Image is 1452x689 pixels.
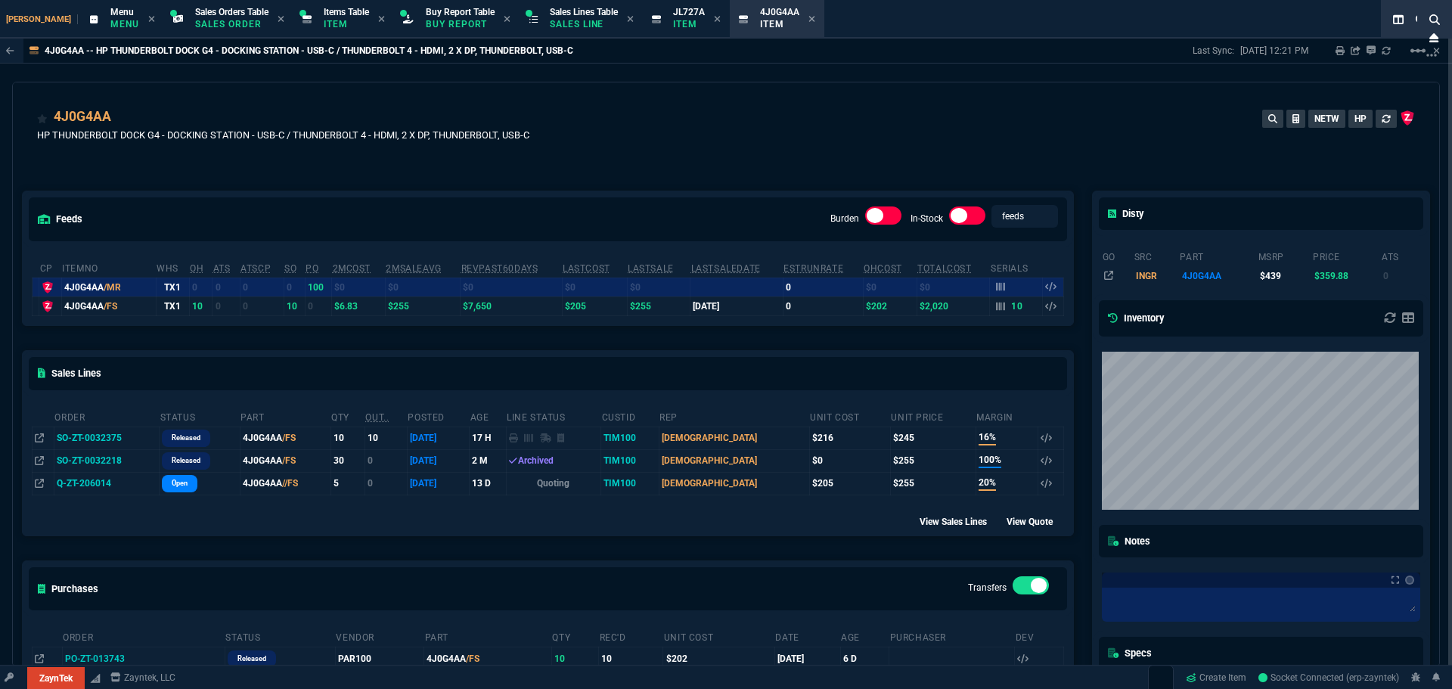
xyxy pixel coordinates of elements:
th: CustId [601,405,659,427]
p: HP THUNDERBOLT DOCK G4 - DOCKING STATION - USB-C / THUNDERBOLT 4 - HDMI, 2 X DP, THUNDERBOLT, USB-C [37,128,529,142]
p: 10 [1011,300,1023,312]
th: Order [62,625,225,647]
td: $0 [385,278,460,296]
label: Burden [830,213,859,224]
th: Unit Cost [809,405,890,427]
abbr: ATS with all companies combined [240,263,271,274]
td: 0 [783,278,863,296]
td: [DATE] [690,296,783,315]
div: 4J0G4AA [64,299,154,313]
a: _F07C9zedYk7kWk3AABI [1258,671,1399,684]
th: Dev [1015,625,1063,647]
td: TX1 [156,296,189,315]
p: open [172,477,188,489]
td: $0 [627,278,690,296]
td: 4J0G4AA [1179,266,1257,284]
td: $255 [890,472,976,495]
th: Line Status [506,405,601,427]
nx-icon: Open In Opposite Panel [35,455,44,466]
p: Sales Order [195,18,268,30]
th: go [1102,245,1134,266]
nx-icon: Close Tab [148,14,155,26]
span: Socket Connected (erp-zayntek) [1258,672,1399,683]
span: Items Table [324,7,369,17]
span: /FS [104,301,117,312]
p: Released [237,653,266,665]
td: 5 [330,472,365,495]
th: Qty [551,625,598,647]
th: Order [54,405,159,427]
td: 6 D [840,647,889,670]
td: 0 [365,472,407,495]
td: TX1 [156,278,189,296]
div: $205 [812,476,888,490]
span: Sales Lines Table [550,7,618,17]
span: Buy Report Table [426,7,495,17]
abbr: The last SO Inv price. No time limit. (ignore zeros) [628,263,674,274]
td: $2,020 [917,296,990,315]
nx-icon: Close Tab [504,14,510,26]
td: $0 [562,278,627,296]
h5: Inventory [1108,311,1164,325]
td: 30 [330,449,365,472]
nx-icon: Open In Opposite Panel [35,653,44,664]
h5: Purchases [38,582,98,596]
td: 0 [189,278,213,296]
a: Create Item [1180,666,1252,689]
td: 10 [599,647,663,670]
nx-icon: Search [1423,11,1446,29]
td: 10 [551,647,598,670]
span: /MR [104,282,121,293]
p: Buy Report [426,18,495,30]
td: $359.88 [1312,266,1381,284]
p: Item [760,18,799,30]
nx-icon: Search [1410,11,1432,29]
td: $7,650 [461,296,562,315]
th: Rep [659,405,809,427]
td: 13 D [470,472,506,495]
th: ats [1381,245,1420,266]
td: TIM100 [601,427,659,449]
a: msbcCompanyName [106,671,180,684]
nx-icon: Open In Opposite Panel [35,478,44,489]
td: $0 [917,278,990,296]
td: $255 [627,296,690,315]
td: 0 [240,296,284,315]
abbr: The last purchase cost from PO Order [563,263,610,274]
abbr: The date of the last SO Inv price. No time limit. (ignore zeros) [691,263,761,274]
th: Part [424,625,552,647]
th: ItemNo [61,256,156,278]
p: Quoting [509,476,598,490]
th: Status [160,405,240,427]
nx-icon: Close Workbench [1423,29,1444,47]
abbr: Avg Sale from SO invoices for 2 months [386,263,441,274]
td: [DEMOGRAPHIC_DATA] [659,449,809,472]
nx-icon: Close Tab [808,14,815,26]
td: 0 [284,278,305,296]
abbr: Avg cost of all PO invoices for 2 months [333,263,371,274]
div: In-Stock [949,206,985,231]
td: PAR100 [335,647,423,670]
h5: Specs [1108,646,1152,660]
nx-icon: Open In Opposite Panel [35,433,44,443]
td: 0 [1381,266,1420,284]
th: age [470,405,506,427]
div: $0 [812,454,888,467]
th: Rec'd [599,625,663,647]
span: 20% [979,476,996,491]
td: $0 [332,278,386,296]
th: QTY [330,405,365,427]
th: price [1312,245,1381,266]
th: Status [225,625,335,647]
mat-icon: Example home icon [1409,42,1427,60]
div: View Quote [1007,514,1066,529]
abbr: Total units in inventory. [190,263,203,274]
th: src [1134,245,1180,266]
span: JL727A [673,7,705,17]
td: [DEMOGRAPHIC_DATA] [659,472,809,495]
th: msrp [1258,245,1313,266]
tr: SMART BUY TB 280W G4 DOCK W/COMBO CABLE [1102,266,1421,284]
td: [DATE] [407,472,469,495]
div: 4J0G4AA [64,281,154,294]
td: TIM100 [601,472,659,495]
